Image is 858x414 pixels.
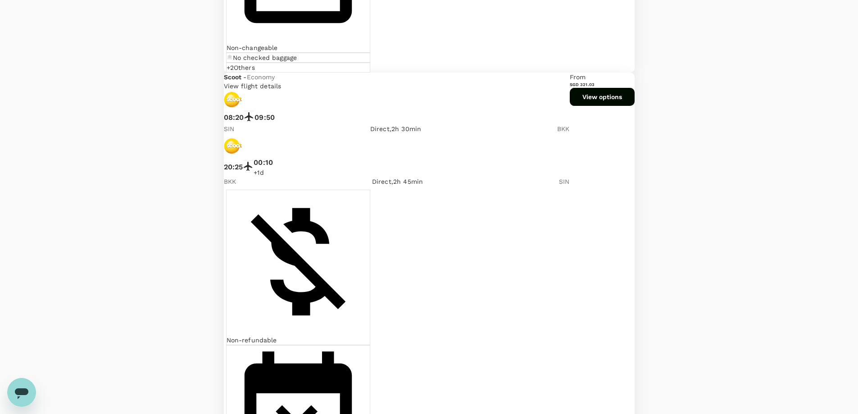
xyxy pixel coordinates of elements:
button: View options [570,88,635,106]
span: Others [234,64,259,71]
p: BKK [224,177,236,186]
span: + 2 [227,64,234,71]
span: No checked baggage [233,54,301,61]
span: Scoot [224,73,244,81]
span: - [243,73,246,81]
img: TR [224,137,242,155]
p: SIN [559,177,569,186]
img: TR [224,91,242,109]
p: 00:10 [254,157,273,168]
div: No checked baggage [226,53,370,63]
p: BKK [557,124,569,133]
p: 08:20 [224,112,244,123]
span: +1d [254,169,263,176]
span: Economy [247,73,275,81]
div: Direct , 2h 45min [372,177,423,186]
div: +2Others [226,63,370,73]
span: From [570,73,586,81]
span: Non-changeable [227,44,281,51]
p: SIN [224,124,234,133]
iframe: Button to launch messaging window [7,378,36,407]
div: Direct , 2h 30min [370,124,421,133]
div: Non-refundable [226,190,370,345]
p: 20:25 [224,162,243,173]
p: View flight details [224,82,570,91]
h6: SGD 321.03 [570,82,635,87]
p: 09:50 [254,112,275,123]
span: Non-refundable [227,337,281,344]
